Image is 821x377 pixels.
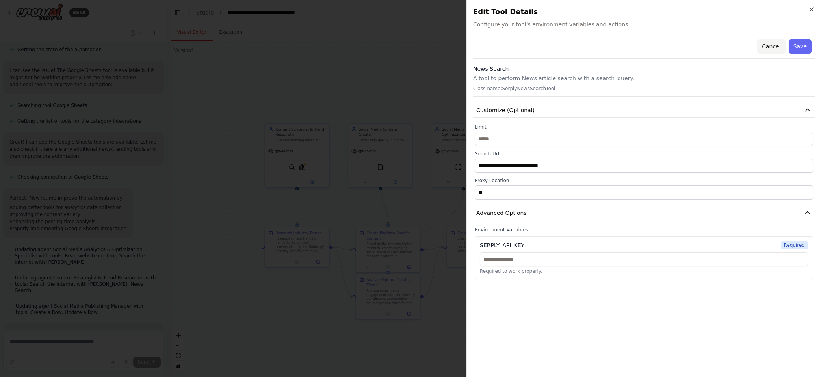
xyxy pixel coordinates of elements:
span: Advanced Options [476,209,527,217]
span: Customize (Optional) [476,106,535,114]
p: Class name: SerplyNewsSearchTool [473,85,815,92]
label: Environment Variables [475,227,813,233]
button: Save [789,39,812,54]
button: Advanced Options [473,206,815,220]
h3: News Search [473,65,815,73]
h2: Edit Tool Details [473,6,815,17]
p: Required to work properly. [480,268,808,274]
button: Cancel [757,39,785,54]
div: SERPLY_API_KEY [480,241,524,249]
label: Limit [475,124,813,130]
button: Customize (Optional) [473,103,815,118]
span: Required [781,241,808,249]
label: Search Url [475,151,813,157]
p: A tool to perform News article search with a search_query. [473,74,815,82]
label: Proxy Location [475,177,813,184]
span: Configure your tool's environment variables and actions. [473,20,815,28]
